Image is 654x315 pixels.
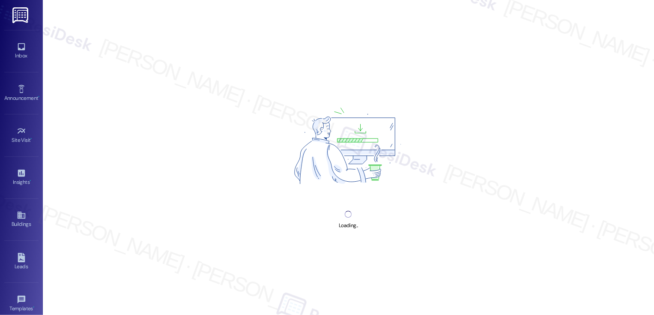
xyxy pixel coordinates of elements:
img: ResiDesk Logo [12,7,30,23]
a: Buildings [4,208,39,231]
span: • [38,94,39,100]
a: Leads [4,250,39,273]
span: • [33,304,34,310]
a: Insights • [4,166,39,189]
a: Site Visit • [4,124,39,147]
a: Inbox [4,39,39,63]
span: • [30,178,31,184]
span: • [31,136,32,142]
div: Loading... [339,221,358,230]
